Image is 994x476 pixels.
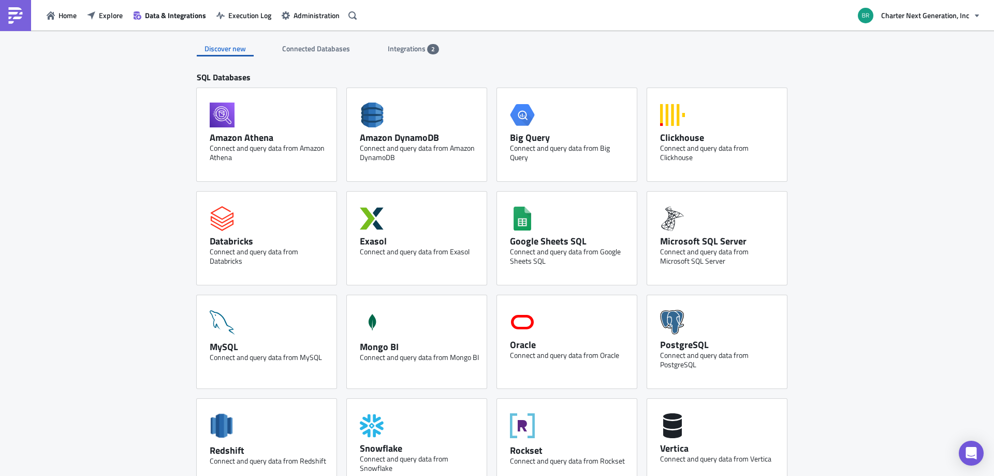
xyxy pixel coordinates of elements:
[41,7,82,23] button: Home
[510,247,629,266] div: Connect and query data from Google Sheets SQL
[128,7,211,23] button: Data & Integrations
[660,132,779,143] div: Clickhouse
[82,7,128,23] button: Explore
[99,10,123,21] span: Explore
[210,444,329,456] div: Redshift
[510,444,629,456] div: Rockset
[510,456,629,466] div: Connect and query data from Rockset
[276,7,345,23] button: Administration
[431,45,435,53] span: 2
[510,235,629,247] div: Google Sheets SQL
[881,10,969,21] span: Charter Next Generation, Inc
[510,143,629,162] div: Connect and query data from Big Query
[360,353,479,362] div: Connect and query data from Mongo BI
[660,351,779,369] div: Connect and query data from PostgreSQL
[210,247,329,266] div: Connect and query data from Databricks
[294,10,340,21] span: Administration
[660,454,779,464] div: Connect and query data from Vertica
[210,456,329,466] div: Connect and query data from Redshift
[360,247,479,256] div: Connect and query data from Exasol
[197,72,797,88] div: SQL Databases
[210,341,329,353] div: MySQL
[210,143,329,162] div: Connect and query data from Amazon Athena
[210,235,329,247] div: Databricks
[59,10,77,21] span: Home
[7,7,24,24] img: PushMetrics
[959,441,984,466] div: Open Intercom Messenger
[388,43,427,54] span: Integrations
[360,442,479,454] div: Snowflake
[660,442,779,454] div: Vertica
[360,454,479,473] div: Connect and query data from Snowflake
[660,247,779,266] div: Connect and query data from Microsoft SQL Server
[510,132,629,143] div: Big Query
[852,4,986,27] button: Charter Next Generation, Inc
[857,7,874,24] img: Avatar
[210,353,329,362] div: Connect and query data from MySQL
[197,41,254,56] div: Discover new
[360,235,479,247] div: Exasol
[660,235,779,247] div: Microsoft SQL Server
[228,10,271,21] span: Execution Log
[510,351,629,360] div: Connect and query data from Oracle
[660,143,779,162] div: Connect and query data from Clickhouse
[510,339,629,351] div: Oracle
[360,132,479,143] div: Amazon DynamoDB
[210,132,329,143] div: Amazon Athena
[282,43,352,54] span: Connected Databases
[660,339,779,351] div: PostgreSQL
[145,10,206,21] span: Data & Integrations
[360,341,479,353] div: Mongo BI
[211,7,276,23] button: Execution Log
[360,143,479,162] div: Connect and query data from Amazon DynamoDB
